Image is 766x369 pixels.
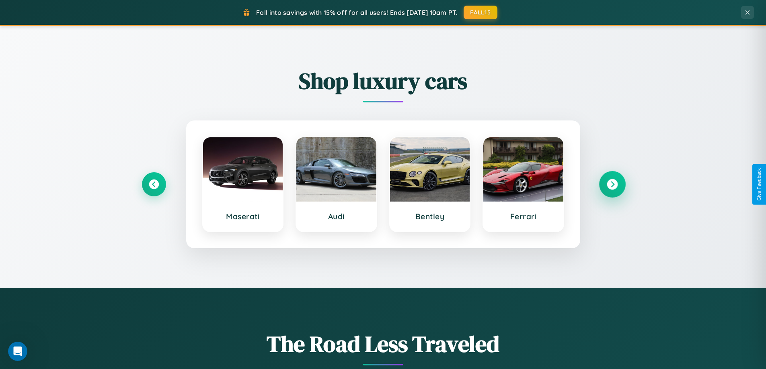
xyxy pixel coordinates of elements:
[8,342,27,361] iframe: Intercom live chat
[756,168,762,201] div: Give Feedback
[491,212,555,221] h3: Ferrari
[304,212,368,221] h3: Audi
[256,8,458,16] span: Fall into savings with 15% off for all users! Ends [DATE] 10am PT.
[142,65,624,96] h2: Shop luxury cars
[464,6,497,19] button: FALL15
[211,212,275,221] h3: Maserati
[142,328,624,359] h1: The Road Less Traveled
[398,212,462,221] h3: Bentley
